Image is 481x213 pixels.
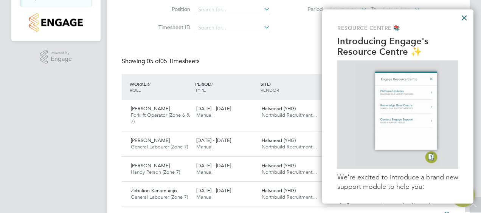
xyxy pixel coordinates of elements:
span: TYPE [195,87,206,93]
label: Period [289,6,323,12]
p: We're excited to introduce a brand new support module to help you: [337,173,458,191]
span: [PERSON_NAME] [131,137,170,144]
div: Showing [122,57,201,65]
span: Engage [51,56,72,62]
span: / [270,81,271,87]
span: Handy Person (Zone 7) [131,169,180,175]
p: Resource Centre 📚 [337,25,458,32]
span: [PERSON_NAME] [131,162,170,169]
span: Select date [329,6,357,13]
span: Manual [196,144,213,150]
span: Northbuild Recruitment… [262,144,317,150]
span: Halsnead (YHG) [262,187,296,194]
img: GIF of Resource Centre being opened [355,63,440,166]
span: / [211,81,213,87]
span: Manual [196,112,213,118]
span: [DATE] - [DATE] [196,187,231,194]
span: Powered by [51,50,72,56]
div: SITE [259,77,324,97]
label: Position [156,6,190,12]
span: [DATE] - [DATE] [196,137,231,144]
span: [PERSON_NAME] [131,105,170,112]
input: Search for... [196,5,270,15]
span: Halsnead (YHG) [262,105,296,112]
span: Northbuild Recruitment… [262,112,317,118]
span: VENDOR [261,87,279,93]
img: countryside-properties-logo-retina.png [29,13,82,32]
span: Halsnead (YHG) [262,137,296,144]
span: 05 Timesheets [147,57,200,65]
span: General Labourer (Zone 7) [131,144,188,150]
a: Go to home page [20,13,92,32]
span: 05 of [147,57,160,65]
p: Introducing Engage's [337,36,458,47]
span: General Labourer (Zone 7) [131,194,188,200]
button: Close [461,12,468,24]
span: Halsnead (YHG) [262,162,296,169]
span: ROLE [130,87,141,93]
span: Northbuild Recruitment… [262,194,317,200]
span: Manual [196,169,213,175]
p: Resource Centre ✨ [337,46,458,57]
span: To [369,4,379,14]
div: PERIOD [193,77,259,97]
span: [DATE] - [DATE] [196,105,231,112]
span: [DATE] - [DATE] [196,162,231,169]
div: WORKER [128,77,193,97]
span: Zebulion Kenamuinjo [131,187,177,194]
label: Timesheet ID [156,24,190,31]
span: Forklift Operator (Zone 6 & 7) [131,112,190,125]
input: Search for... [196,23,270,33]
span: Northbuild Recruitment… [262,169,317,175]
span: / [149,81,151,87]
span: Select date [383,6,410,13]
span: Manual [196,194,213,200]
